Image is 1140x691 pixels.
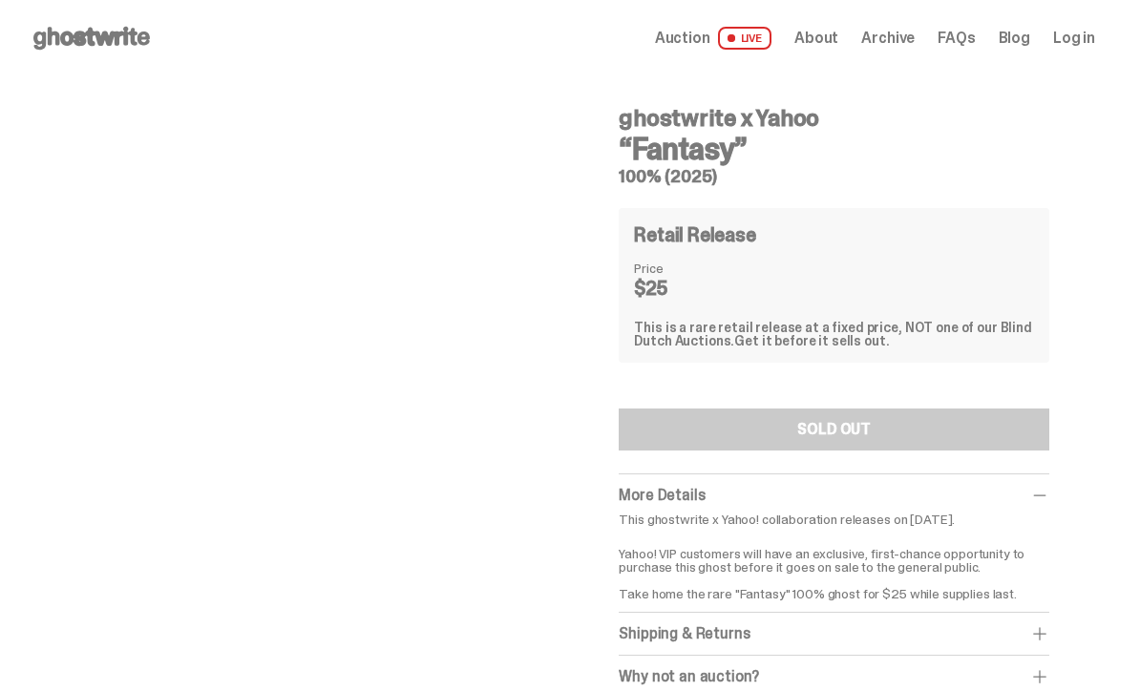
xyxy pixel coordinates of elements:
[797,422,871,437] div: SOLD OUT
[794,31,838,46] a: About
[619,534,1049,600] p: Yahoo! VIP customers will have an exclusive, first-chance opportunity to purchase this ghost befo...
[619,107,1049,130] h4: ghostwrite x Yahoo
[861,31,915,46] a: Archive
[619,408,1049,450] button: SOLD OUT
[634,262,729,275] dt: Price
[734,332,889,349] span: Get it before it sells out.
[634,279,729,298] dd: $25
[1053,31,1095,46] a: Log in
[999,31,1030,46] a: Blog
[619,513,1049,526] p: This ghostwrite x Yahoo! collaboration releases on [DATE].
[619,134,1049,164] h3: “Fantasy”
[619,667,1049,686] div: Why not an auction?
[634,321,1034,347] div: This is a rare retail release at a fixed price, NOT one of our Blind Dutch Auctions.
[655,27,771,50] a: Auction LIVE
[619,485,705,505] span: More Details
[938,31,975,46] a: FAQs
[718,27,772,50] span: LIVE
[619,624,1049,643] div: Shipping & Returns
[619,168,1049,185] h5: 100% (2025)
[634,225,755,244] h4: Retail Release
[655,31,710,46] span: Auction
